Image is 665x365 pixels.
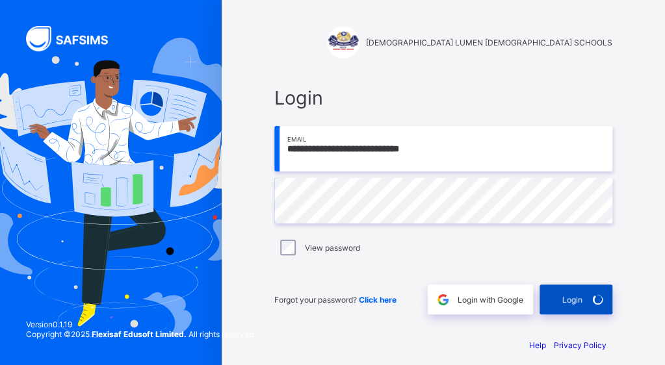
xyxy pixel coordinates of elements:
[436,292,450,307] img: google.396cfc9801f0270233282035f929180a.svg
[562,295,582,305] span: Login
[92,329,187,339] strong: Flexisaf Edusoft Limited.
[26,320,255,329] span: Version 0.1.19
[529,340,546,350] a: Help
[366,38,612,47] span: [DEMOGRAPHIC_DATA] LUMEN [DEMOGRAPHIC_DATA] SCHOOLS
[458,295,523,305] span: Login with Google
[305,243,360,253] label: View password
[554,340,606,350] a: Privacy Policy
[274,295,397,305] span: Forgot your password?
[26,329,255,339] span: Copyright © 2025 All rights reserved.
[26,26,124,51] img: SAFSIMS Logo
[359,295,397,305] a: Click here
[274,86,612,109] span: Login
